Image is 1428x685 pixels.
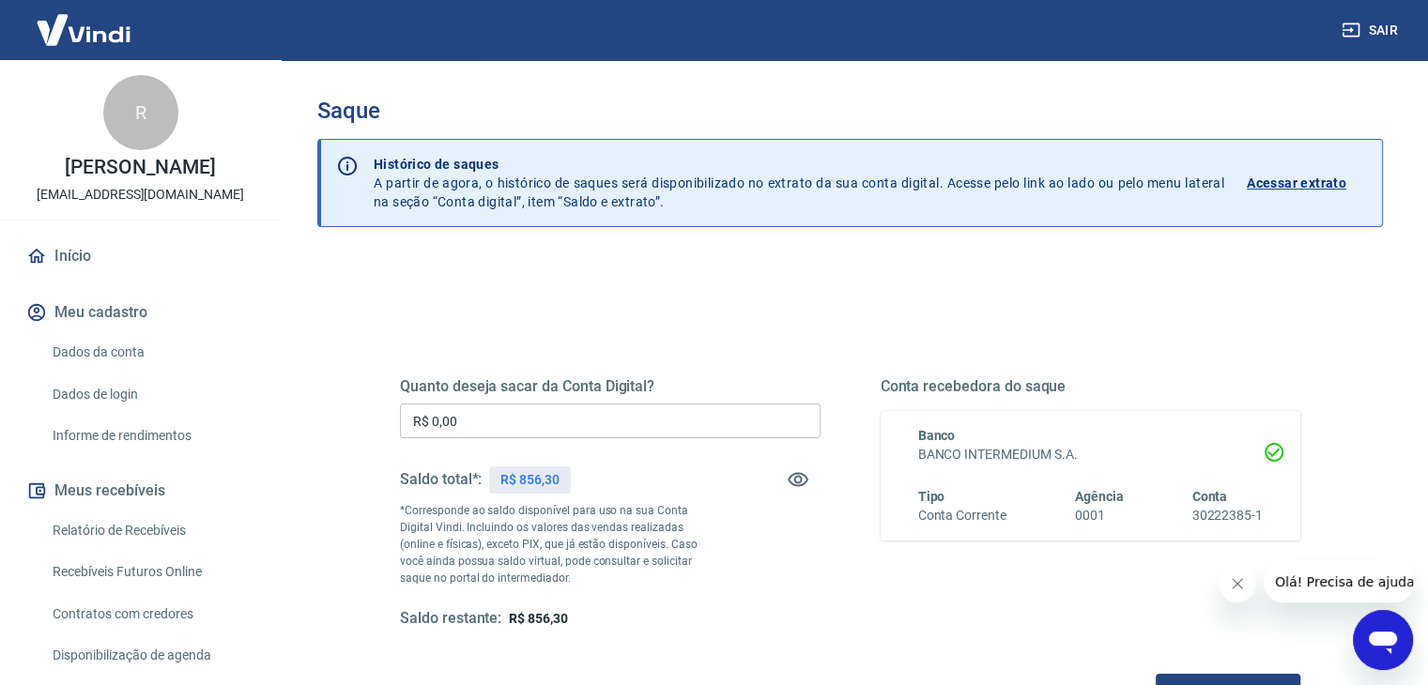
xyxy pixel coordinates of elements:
[1075,489,1124,504] span: Agência
[881,377,1301,396] h5: Conta recebedora do saque
[1353,610,1413,670] iframe: Botão para abrir a janela de mensagens
[37,185,244,205] p: [EMAIL_ADDRESS][DOMAIN_NAME]
[1264,561,1413,602] iframe: Mensagem da empresa
[1191,506,1263,525] h6: 30222385-1
[1219,565,1256,602] iframe: Fechar mensagem
[45,511,258,550] a: Relatório de Recebíveis
[45,595,258,633] a: Contratos com credores
[918,489,945,504] span: Tipo
[23,292,258,333] button: Meu cadastro
[918,506,1006,525] h6: Conta Corrente
[317,98,1383,124] h3: Saque
[400,470,482,489] h5: Saldo total*:
[45,375,258,414] a: Dados de login
[45,636,258,675] a: Disponibilização de agenda
[509,611,568,626] span: R$ 856,30
[374,155,1224,211] p: A partir de agora, o histórico de saques será disponibilizado no extrato da sua conta digital. Ac...
[23,1,145,58] img: Vindi
[1191,489,1227,504] span: Conta
[23,236,258,277] a: Início
[45,417,258,455] a: Informe de rendimentos
[918,445,1264,464] h6: BANCO INTERMEDIUM S.A.
[374,155,1224,174] p: Histórico de saques
[400,502,715,586] p: *Corresponde ao saldo disponível para uso na sua Conta Digital Vindi. Incluindo os valores das ve...
[45,333,258,372] a: Dados da conta
[500,470,560,490] p: R$ 856,30
[11,13,158,28] span: Olá! Precisa de ajuda?
[1338,13,1405,48] button: Sair
[1075,506,1124,525] h6: 0001
[103,75,178,150] div: R
[400,377,821,396] h5: Quanto deseja sacar da Conta Digital?
[65,158,215,177] p: [PERSON_NAME]
[1247,174,1346,192] p: Acessar extrato
[918,428,956,443] span: Banco
[23,470,258,511] button: Meus recebíveis
[400,609,501,629] h5: Saldo restante:
[1247,155,1367,211] a: Acessar extrato
[45,553,258,591] a: Recebíveis Futuros Online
